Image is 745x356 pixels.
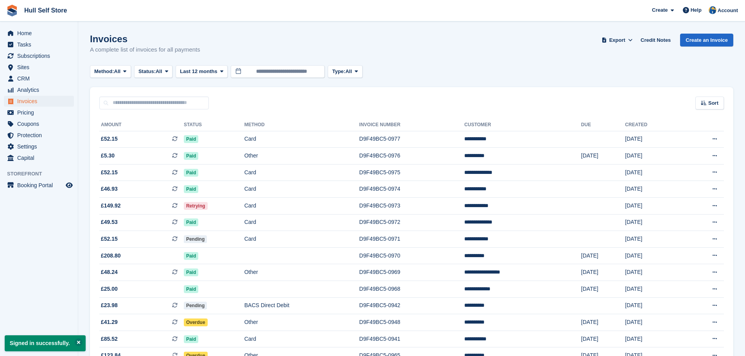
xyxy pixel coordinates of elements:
[94,68,114,75] span: Method:
[101,235,118,243] span: £52.15
[332,68,345,75] span: Type:
[359,148,465,165] td: D9F49BC5-0976
[101,152,115,160] span: £5.30
[4,152,74,163] a: menu
[90,34,200,44] h1: Invoices
[625,131,682,148] td: [DATE]
[581,314,625,331] td: [DATE]
[101,135,118,143] span: £52.15
[4,50,74,61] a: menu
[65,181,74,190] a: Preview store
[5,335,86,351] p: Signed in successfully.
[244,181,359,198] td: Card
[625,119,682,131] th: Created
[17,50,64,61] span: Subscriptions
[637,34,674,47] a: Credit Notes
[90,65,131,78] button: Method: All
[101,268,118,276] span: £48.24
[184,235,207,243] span: Pending
[17,28,64,39] span: Home
[244,314,359,331] td: Other
[17,130,64,141] span: Protection
[652,6,668,14] span: Create
[184,202,208,210] span: Retrying
[4,180,74,191] a: menu
[625,231,682,248] td: [DATE]
[359,119,465,131] th: Invoice Number
[184,185,198,193] span: Paid
[625,164,682,181] td: [DATE]
[180,68,217,75] span: Last 12 months
[17,84,64,95] span: Analytics
[184,335,198,343] span: Paid
[184,252,198,260] span: Paid
[184,169,198,177] span: Paid
[101,202,121,210] span: £149.92
[359,181,465,198] td: D9F49BC5-0974
[138,68,156,75] span: Status:
[184,268,198,276] span: Paid
[184,152,198,160] span: Paid
[184,119,244,131] th: Status
[4,62,74,73] a: menu
[625,198,682,215] td: [DATE]
[17,118,64,129] span: Coupons
[709,6,716,14] img: Hull Self Store
[17,62,64,73] span: Sites
[101,252,121,260] span: £208.80
[176,65,228,78] button: Last 12 months
[359,164,465,181] td: D9F49BC5-0975
[184,285,198,293] span: Paid
[17,141,64,152] span: Settings
[101,318,118,326] span: £41.29
[4,28,74,39] a: menu
[359,214,465,231] td: D9F49BC5-0972
[101,335,118,343] span: £85.52
[581,264,625,281] td: [DATE]
[101,301,118,309] span: £23.98
[691,6,702,14] span: Help
[581,119,625,131] th: Due
[17,152,64,163] span: Capital
[4,73,74,84] a: menu
[625,181,682,198] td: [DATE]
[7,170,78,178] span: Storefront
[17,73,64,84] span: CRM
[4,107,74,118] a: menu
[359,314,465,331] td: D9F49BC5-0948
[17,107,64,118] span: Pricing
[625,297,682,314] td: [DATE]
[4,84,74,95] a: menu
[4,130,74,141] a: menu
[184,318,208,326] span: Overdue
[464,119,581,131] th: Customer
[17,39,64,50] span: Tasks
[101,168,118,177] span: £52.15
[581,281,625,298] td: [DATE]
[17,180,64,191] span: Booking Portal
[4,141,74,152] a: menu
[359,131,465,148] td: D9F49BC5-0977
[625,214,682,231] td: [DATE]
[680,34,733,47] a: Create an Invoice
[625,281,682,298] td: [DATE]
[4,118,74,129] a: menu
[134,65,172,78] button: Status: All
[609,36,625,44] span: Export
[359,281,465,298] td: D9F49BC5-0968
[244,331,359,347] td: Card
[244,148,359,165] td: Other
[4,39,74,50] a: menu
[90,45,200,54] p: A complete list of invoices for all payments
[114,68,121,75] span: All
[359,247,465,264] td: D9F49BC5-0970
[101,218,118,226] span: £49.53
[359,264,465,281] td: D9F49BC5-0969
[184,302,207,309] span: Pending
[21,4,70,17] a: Hull Self Store
[581,247,625,264] td: [DATE]
[359,331,465,347] td: D9F49BC5-0941
[244,131,359,148] td: Card
[359,231,465,248] td: D9F49BC5-0971
[581,148,625,165] td: [DATE]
